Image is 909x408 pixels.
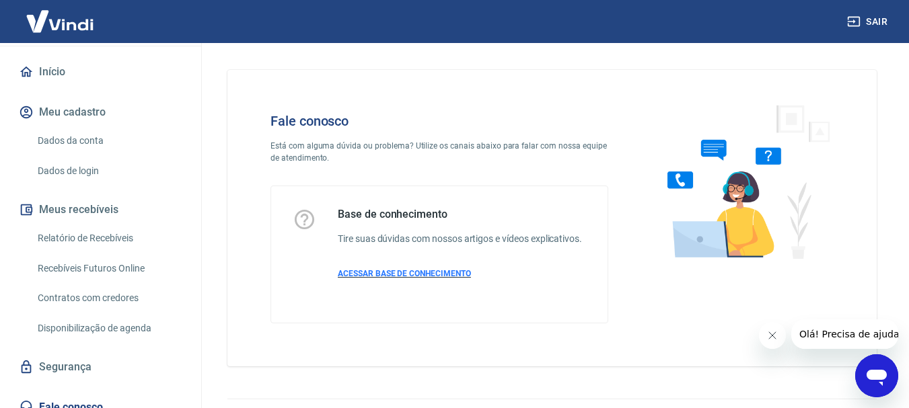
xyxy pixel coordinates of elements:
[32,127,185,155] a: Dados da conta
[32,255,185,282] a: Recebíveis Futuros Online
[338,208,582,221] h5: Base de conhecimento
[16,1,104,42] img: Vindi
[16,97,185,127] button: Meu cadastro
[855,354,898,397] iframe: Botão para abrir a janela de mensagens
[32,157,185,185] a: Dados de login
[844,9,893,34] button: Sair
[270,113,608,129] h4: Fale conosco
[338,232,582,246] h6: Tire suas dúvidas com nossos artigos e vídeos explicativos.
[759,322,786,349] iframe: Fechar mensagem
[32,315,185,342] a: Disponibilização de agenda
[32,284,185,312] a: Contratos com credores
[16,352,185,382] a: Segurança
[32,225,185,252] a: Relatório de Recebíveis
[791,319,898,349] iframe: Mensagem da empresa
[16,57,185,87] a: Início
[8,9,113,20] span: Olá! Precisa de ajuda?
[16,195,185,225] button: Meus recebíveis
[270,140,608,164] p: Está com alguma dúvida ou problema? Utilize os canais abaixo para falar com nossa equipe de atend...
[338,268,582,280] a: ACESSAR BASE DE CONHECIMENTO
[338,269,471,278] span: ACESSAR BASE DE CONHECIMENTO
[641,91,845,271] img: Fale conosco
